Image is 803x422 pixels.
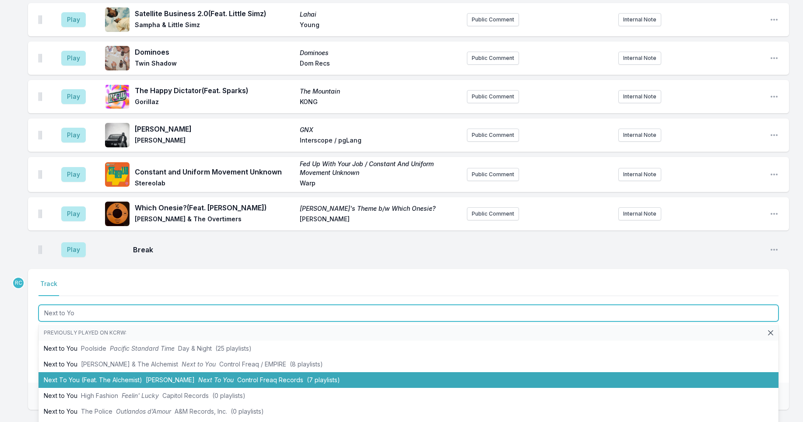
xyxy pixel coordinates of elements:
img: Drag Handle [39,170,42,179]
span: (8 playlists) [290,360,323,368]
li: Next to You [39,341,778,356]
span: [PERSON_NAME] & The Overtimers [135,215,295,225]
span: [PERSON_NAME] [300,215,459,225]
button: Open playlist item options [770,92,778,101]
button: Open playlist item options [770,15,778,24]
button: Play [61,167,86,182]
button: Internal Note [618,129,661,142]
button: Public Comment [467,168,519,181]
span: (0 playlists) [212,392,245,399]
span: The Mountain [300,87,459,96]
img: Drag Handle [39,209,42,218]
span: KONG [300,98,459,108]
span: Interscope / pgLang [300,136,459,146]
li: Next to You [39,388,778,404]
li: Next To You (Feat. The Alchemist) [39,372,778,388]
img: Fed Up With Your Job / Constant And Uniform Movement Unknown [105,162,130,187]
button: Internal Note [618,168,661,181]
span: Gorillaz [135,98,295,108]
button: Public Comment [467,52,519,65]
span: High Fashion [81,392,118,399]
button: Open playlist item options [770,131,778,140]
span: The Happy Dictator (Feat. Sparks) [135,85,295,96]
span: Sampha & Little Simz [135,21,295,31]
span: Control Freaq Records [237,376,303,384]
span: (7 playlists) [307,376,340,384]
button: Internal Note [618,52,661,65]
span: Feelin' Lucky [122,392,159,399]
span: Dominoes [135,47,295,57]
button: Play [61,51,86,66]
span: Break [133,244,763,255]
button: Play [61,128,86,143]
button: Play [61,89,86,104]
span: Poolside [81,345,106,352]
button: Play [61,206,86,221]
span: [PERSON_NAME]'s Theme b/w Which Onesie? [300,204,459,213]
span: A&M Records, Inc. [175,408,227,415]
span: Next To You [198,376,234,384]
button: Open playlist item options [770,245,778,254]
button: Open playlist item options [770,170,778,179]
span: The Police [81,408,112,415]
img: Drag Handle [39,92,42,101]
button: Public Comment [467,207,519,220]
span: (25 playlists) [215,345,252,352]
img: Lahai [105,7,130,32]
button: Track [39,279,59,296]
span: Which Onesie? (Feat. [PERSON_NAME]) [135,202,295,213]
span: Next to You [182,360,216,368]
li: Next to You [39,356,778,372]
button: Internal Note [618,207,661,220]
span: GNX [300,126,459,134]
img: Drag Handle [39,245,42,254]
span: Day & Night [178,345,212,352]
img: GNX [105,123,130,147]
span: Warp [300,179,459,189]
button: Play [61,12,86,27]
button: Public Comment [467,13,519,26]
button: Open playlist item options [770,54,778,63]
img: Sienna's Theme b/w Which Onesie? [105,202,130,226]
button: Public Comment [467,129,519,142]
span: Outlandos d’Amour [116,408,171,415]
span: [PERSON_NAME] [146,376,195,384]
span: (0 playlists) [231,408,264,415]
span: Stereolab [135,179,295,189]
span: Pacific Standard Time [110,345,175,352]
span: [PERSON_NAME] [135,136,295,146]
span: Young [300,21,459,31]
p: Rocio Contreras [12,277,25,289]
span: Lahai [300,10,459,19]
img: The Mountain [105,84,130,109]
span: Twin Shadow [135,59,295,70]
span: [PERSON_NAME] [135,124,295,134]
img: Drag Handle [39,54,42,63]
button: Internal Note [618,90,661,103]
li: Next to You [39,404,778,419]
button: Play [61,242,86,257]
span: [PERSON_NAME] & The Alchemist [81,360,178,368]
span: Control Freaq / EMPIRE [219,360,286,368]
button: Open playlist item options [770,209,778,218]
img: Drag Handle [39,131,42,140]
button: Public Comment [467,90,519,103]
span: Capitol Records [162,392,209,399]
li: Previously played on KCRW: [39,325,778,341]
input: Track Title [39,305,778,321]
span: Constant and Uniform Movement Unknown [135,167,295,177]
span: Satellite Business 2.0 (Feat. Little Simz) [135,8,295,19]
span: Fed Up With Your Job / Constant And Uniform Movement Unknown [300,160,459,177]
span: Dom Recs [300,59,459,70]
img: Dominoes [105,46,130,70]
button: Internal Note [618,13,661,26]
img: Drag Handle [39,15,42,24]
span: Dominoes [300,49,459,57]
